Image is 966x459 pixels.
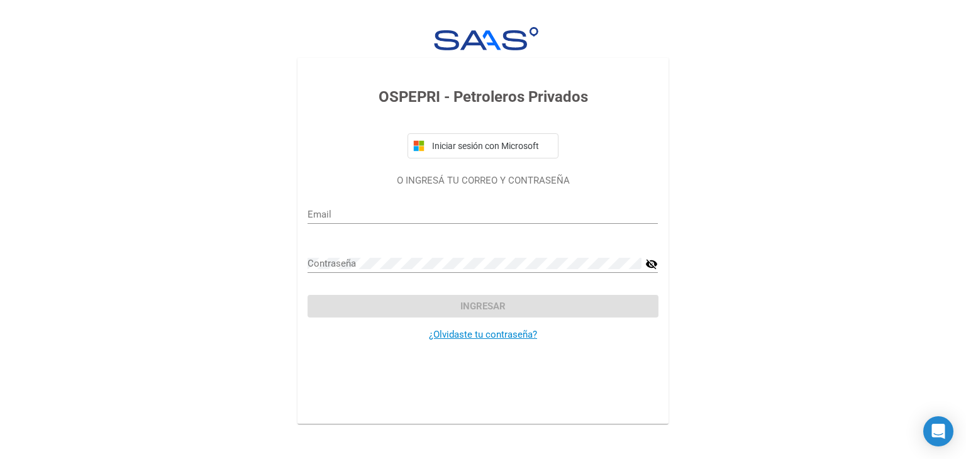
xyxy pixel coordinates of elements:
h3: OSPEPRI - Petroleros Privados [308,86,658,108]
button: Iniciar sesión con Microsoft [408,133,558,158]
span: Ingresar [460,301,506,312]
button: Ingresar [308,295,658,318]
a: ¿Olvidaste tu contraseña? [429,329,537,340]
span: Iniciar sesión con Microsoft [430,141,553,151]
div: Open Intercom Messenger [923,416,953,446]
p: O INGRESÁ TU CORREO Y CONTRASEÑA [308,174,658,188]
mat-icon: visibility_off [645,257,658,272]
